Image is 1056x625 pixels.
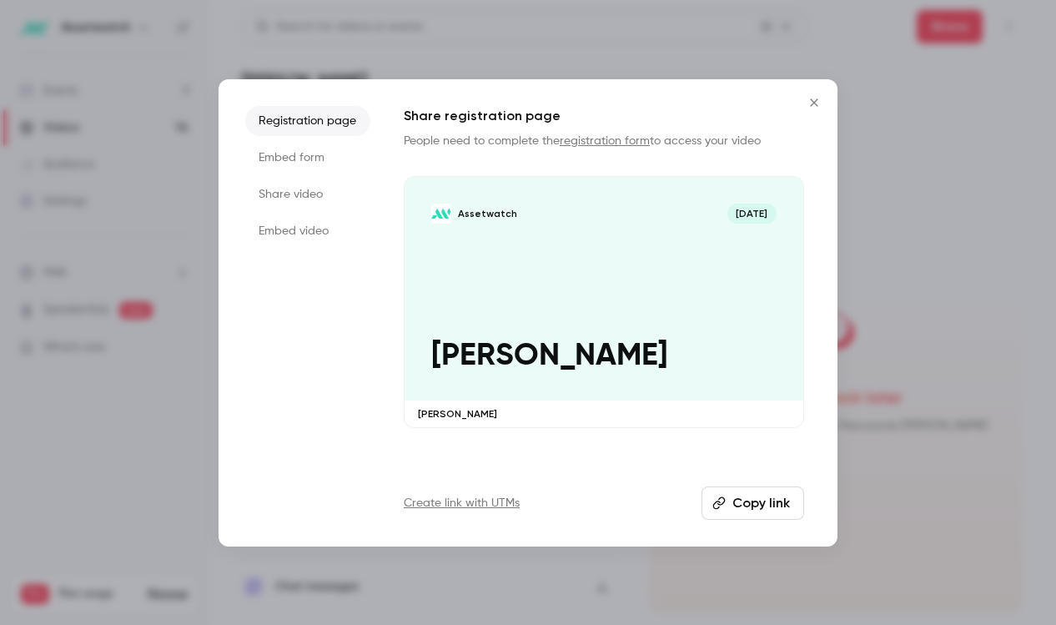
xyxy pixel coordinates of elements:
p: [PERSON_NAME] [431,338,777,374]
li: Embed video [245,216,370,246]
img: Kyle Privette [431,204,451,224]
p: [PERSON_NAME] [418,407,790,421]
li: Share video [245,179,370,209]
p: Assetwatch [458,207,517,220]
button: Copy link [701,486,804,520]
p: People need to complete the to access your video [404,133,804,149]
h1: Share registration page [404,106,804,126]
span: [DATE] [727,204,777,224]
a: Create link with UTMs [404,495,520,512]
a: registration form [560,135,650,147]
li: Embed form [245,143,370,173]
button: Close [797,86,831,119]
li: Registration page [245,106,370,136]
a: Kyle PrivetteAssetwatch[DATE][PERSON_NAME][PERSON_NAME] [404,176,804,429]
